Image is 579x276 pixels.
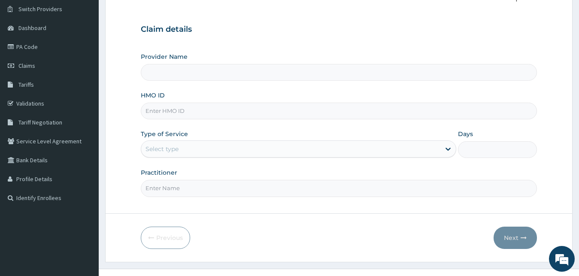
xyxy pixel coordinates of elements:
label: Provider Name [141,52,188,61]
input: Enter Name [141,180,537,197]
label: Type of Service [141,130,188,138]
input: Enter HMO ID [141,103,537,119]
label: HMO ID [141,91,165,100]
button: Previous [141,227,190,249]
label: Practitioner [141,168,177,177]
span: Tariffs [18,81,34,88]
span: Dashboard [18,24,46,32]
span: Claims [18,62,35,70]
h3: Claim details [141,25,537,34]
span: Switch Providers [18,5,62,13]
span: Tariff Negotiation [18,118,62,126]
div: Select type [146,145,179,153]
button: Next [494,227,537,249]
label: Days [458,130,473,138]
